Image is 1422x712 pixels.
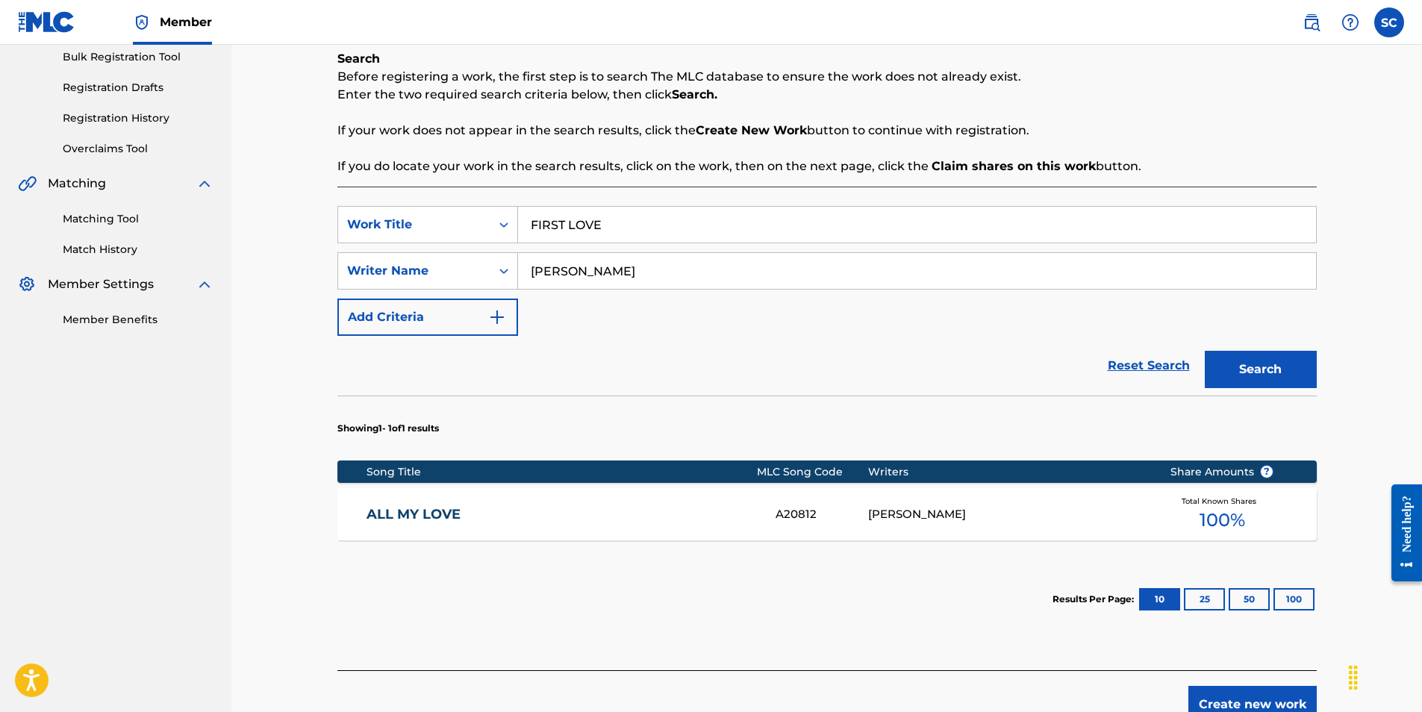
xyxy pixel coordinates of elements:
a: Registration History [63,110,213,126]
form: Search Form [337,206,1317,396]
a: ALL MY LOVE [367,506,755,523]
span: ? [1261,466,1273,478]
p: Before registering a work, the first step is to search The MLC database to ensure the work does n... [337,68,1317,86]
p: If you do locate your work in the search results, click on the work, then on the next page, click... [337,157,1317,175]
strong: Claim shares on this work [932,159,1096,173]
div: A20812 [776,506,869,523]
img: Matching [18,175,37,193]
div: MLC Song Code [757,464,869,480]
div: [PERSON_NAME] [868,506,1147,523]
p: Enter the two required search criteria below, then click [337,86,1317,104]
p: Results Per Page: [1053,593,1138,606]
a: Registration Drafts [63,80,213,96]
div: Drag [1341,655,1365,700]
button: 50 [1229,588,1270,610]
a: Reset Search [1100,349,1197,382]
span: 100 % [1200,507,1245,534]
img: Member Settings [18,275,36,293]
button: 100 [1273,588,1315,610]
a: Member Benefits [63,312,213,328]
div: Work Title [347,216,481,234]
span: Share Amounts [1170,464,1273,480]
strong: Create New Work [696,123,807,137]
div: Song Title [367,464,757,480]
a: Public Search [1297,7,1326,37]
img: expand [196,275,213,293]
img: help [1341,13,1359,31]
p: Showing 1 - 1 of 1 results [337,422,439,435]
a: Bulk Registration Tool [63,49,213,65]
iframe: Chat Widget [1347,640,1422,712]
div: Help [1335,7,1365,37]
div: User Menu [1374,7,1404,37]
span: Member [160,13,212,31]
a: Match History [63,242,213,257]
span: Member Settings [48,275,154,293]
img: MLC Logo [18,11,75,33]
img: Top Rightsholder [133,13,151,31]
a: Overclaims Tool [63,141,213,157]
button: Add Criteria [337,299,518,336]
button: Search [1205,351,1317,388]
img: expand [196,175,213,193]
p: If your work does not appear in the search results, click the button to continue with registration. [337,122,1317,140]
div: Writer Name [347,262,481,280]
iframe: Resource Center [1380,473,1422,593]
img: search [1303,13,1320,31]
span: Total Known Shares [1182,496,1262,507]
button: 10 [1139,588,1180,610]
button: 25 [1184,588,1225,610]
strong: Search. [672,87,717,102]
a: Matching Tool [63,211,213,227]
div: Writers [868,464,1147,480]
span: Matching [48,175,106,193]
b: Search [337,51,380,66]
img: 9d2ae6d4665cec9f34b9.svg [488,308,506,326]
